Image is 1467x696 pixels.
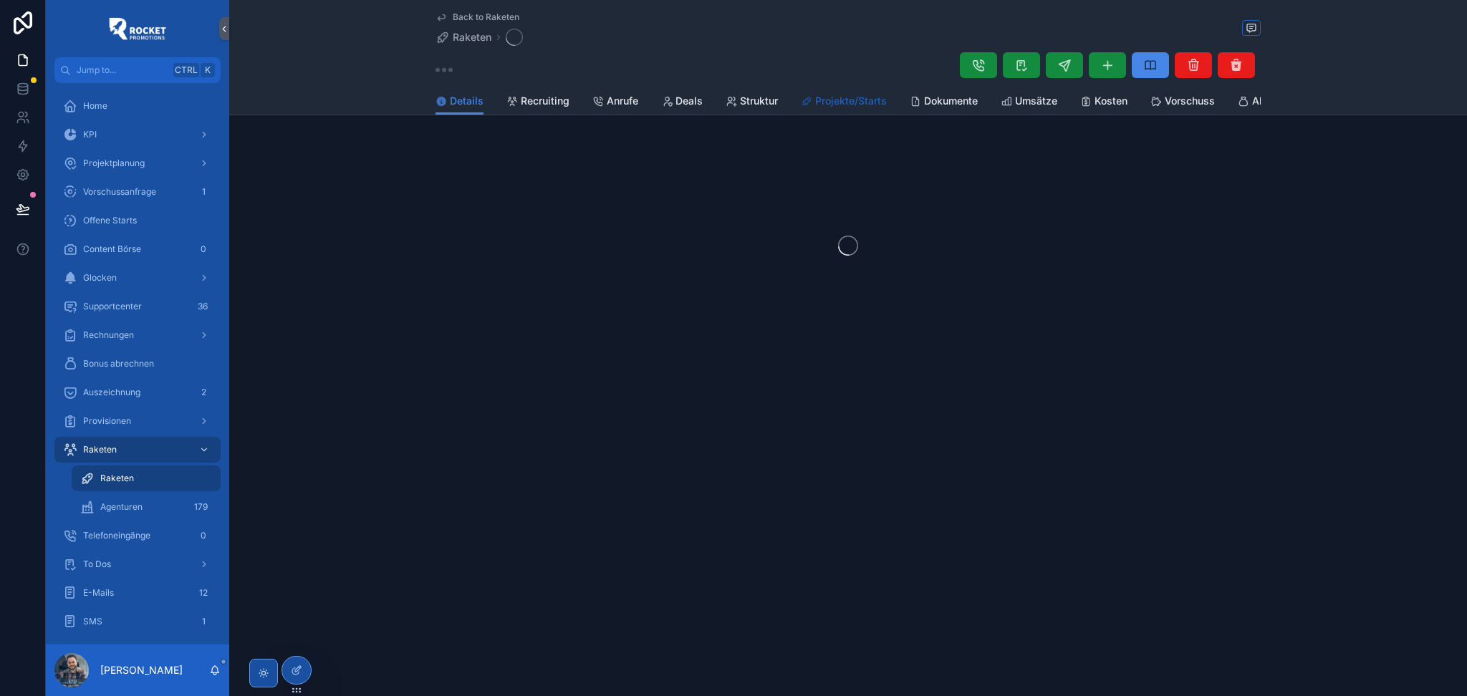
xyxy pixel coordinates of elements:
span: Provisionen [83,415,131,427]
span: Offene Starts [83,215,137,226]
div: 179 [190,498,212,516]
a: Back to Raketen [436,11,519,23]
span: Ctrl [173,63,199,77]
span: Abrechnung [1252,94,1310,108]
span: K [202,64,213,76]
a: Rechnungen [54,322,221,348]
span: Content Börse [83,243,141,255]
a: Anrufe [592,88,638,117]
span: Raketen [100,473,134,484]
span: Struktur [740,94,778,108]
span: Vorschussanfrage [83,186,156,198]
div: 0 [195,527,212,544]
a: Raketen [72,465,221,491]
span: Vorschuss [1165,94,1215,108]
a: Abrechnung [1238,88,1310,117]
div: 1 [195,613,212,630]
a: Struktur [726,88,778,117]
a: Raketen [436,30,491,44]
a: KPI [54,122,221,148]
div: 2 [195,384,212,401]
img: App logo [109,17,166,40]
a: Details [436,88,484,115]
span: Details [450,94,484,108]
div: 12 [195,584,212,601]
span: Back to Raketen [453,11,519,23]
a: Kosten [1080,88,1127,117]
a: E-Mails12 [54,580,221,606]
div: 167 [190,642,212,659]
span: SMS [83,616,102,627]
a: Recruiting [506,88,569,117]
span: Auszeichnung [83,387,140,398]
span: Dokumente [924,94,978,108]
span: Home [83,100,107,112]
span: KPI [83,129,97,140]
span: Raketen [83,444,117,455]
a: Dokumente [910,88,978,117]
a: To Dos [54,551,221,577]
a: Deals [661,88,703,117]
a: Content Börse0 [54,236,221,262]
div: 36 [193,298,212,315]
span: Rechnungen [83,329,134,341]
span: Umsätze [1015,94,1057,108]
a: SMS1 [54,609,221,634]
a: Agenturen179 [72,494,221,520]
a: Provisionen [54,408,221,434]
p: [PERSON_NAME] [100,663,183,677]
a: Home [54,93,221,119]
button: Jump to...CtrlK [54,57,221,83]
span: Telefoneingänge [83,530,150,541]
span: Projekte/Starts [815,94,887,108]
span: Bonus abrechnen [83,358,154,369]
a: Raketen [54,437,221,463]
span: Supportcenter [83,301,142,312]
span: Kosten [1095,94,1127,108]
a: Vorschuss [1150,88,1215,117]
a: Projekte/Starts [801,88,887,117]
span: Anrufe [607,94,638,108]
span: To Dos [83,559,111,570]
div: 1 [195,183,212,200]
a: 167 [54,637,221,663]
span: Recruiting [521,94,569,108]
div: scrollable content [46,83,229,644]
span: Agenturen [100,501,143,513]
span: Deals [675,94,703,108]
span: Projektplanung [83,158,145,169]
a: Vorschussanfrage1 [54,179,221,205]
a: Telefoneingänge0 [54,523,221,548]
a: Bonus abrechnen [54,351,221,377]
a: Auszeichnung2 [54,380,221,405]
a: Glocken [54,265,221,291]
span: Jump to... [77,64,168,76]
div: 0 [195,241,212,258]
span: Raketen [453,30,491,44]
span: Glocken [83,272,117,284]
a: Offene Starts [54,208,221,233]
a: Projektplanung [54,150,221,176]
a: Supportcenter36 [54,294,221,319]
span: E-Mails [83,587,114,599]
a: Umsätze [1001,88,1057,117]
